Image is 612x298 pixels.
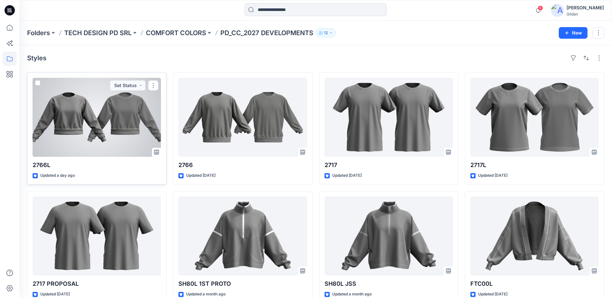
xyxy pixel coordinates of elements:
p: 2766 [178,161,307,170]
p: Updated a month ago [332,291,372,298]
p: Updated a day ago [40,172,75,179]
a: 2717L [470,78,599,157]
a: SH80L 1ST PROTO [178,196,307,275]
p: 2766L [33,161,161,170]
p: PD_CC_2027 DEVELOPMENTS [220,28,313,37]
span: 9 [538,5,543,11]
button: New [559,27,587,39]
p: 12 [324,29,328,36]
p: Updated a month ago [186,291,226,298]
a: TECH DESIGN PD SRL [64,28,132,37]
a: 2717 PROPOSAL [33,196,161,275]
p: SH80L 1ST PROTO [178,279,307,288]
p: Updated [DATE] [478,172,507,179]
button: 12 [316,28,336,37]
div: [PERSON_NAME] [567,4,604,12]
p: 2717L [470,161,599,170]
a: SH80L JSS [325,196,453,275]
p: FTC00L [470,279,599,288]
p: Updated [DATE] [40,291,70,298]
p: 2717 [325,161,453,170]
p: 2717 PROPOSAL [33,279,161,288]
img: avatar [551,4,564,17]
a: FTC00L [470,196,599,275]
p: SH80L JSS [325,279,453,288]
h4: Styles [27,54,46,62]
p: Updated [DATE] [186,172,216,179]
p: Updated [DATE] [332,172,362,179]
p: Updated [DATE] [478,291,507,298]
a: 2766L [33,78,161,157]
div: Gildan [567,12,604,16]
a: 2766 [178,78,307,157]
a: COMFORT COLORS [146,28,206,37]
a: Folders [27,28,50,37]
a: 2717 [325,78,453,157]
